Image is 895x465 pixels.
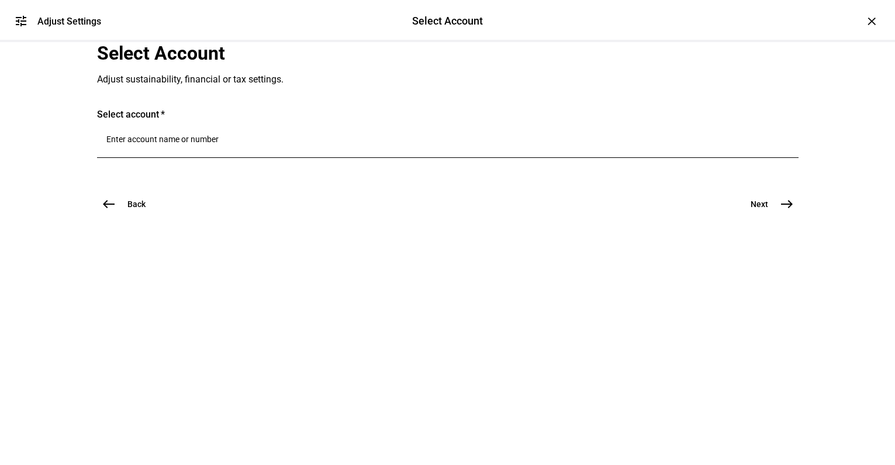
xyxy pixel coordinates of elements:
button: Back [97,192,160,216]
mat-icon: tune [14,14,28,28]
input: Number [106,135,789,144]
div: × [862,12,881,30]
div: Select account [97,109,799,120]
div: Adjust sustainability, financial or tax settings. [97,74,623,85]
span: Back [127,198,146,210]
mat-icon: east [780,197,794,211]
button: Next [737,192,799,216]
div: Adjust Settings [37,16,101,27]
div: Select Account [97,42,623,64]
span: Next [751,198,768,210]
div: Select Account [412,13,483,29]
mat-icon: west [102,197,116,211]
